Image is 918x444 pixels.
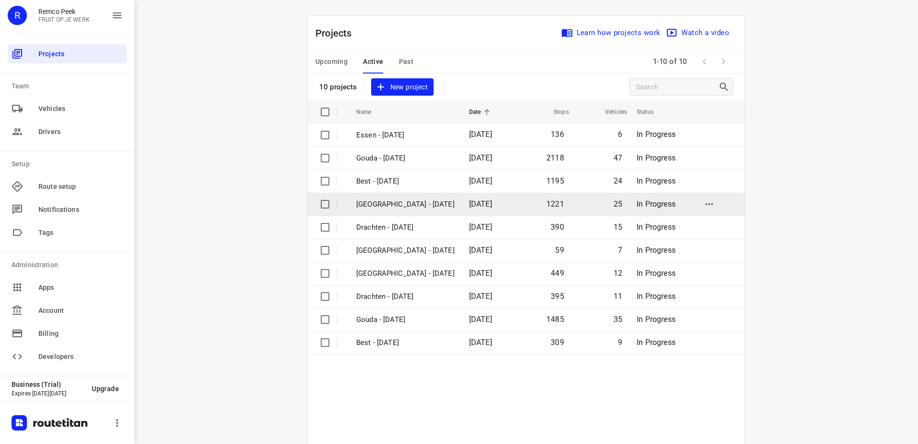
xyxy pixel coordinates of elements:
span: Upgrade [92,385,119,393]
span: Billing [38,329,123,339]
span: In Progress [637,153,676,162]
span: Past [399,56,414,68]
span: Vehicles [38,104,123,114]
span: 395 [551,292,564,301]
div: Drivers [8,122,127,141]
span: Developers [38,352,123,362]
span: [DATE] [469,199,492,209]
p: Best - Wednesday [356,176,455,187]
p: 10 projects [319,83,357,91]
span: [DATE] [469,246,492,255]
span: 309 [551,338,564,347]
p: Expires [DATE][DATE] [12,390,84,397]
span: 7 [618,246,622,255]
span: In Progress [637,176,676,185]
span: 9 [618,338,622,347]
p: Antwerpen - Wednesday [356,245,455,256]
div: Route setup [8,177,127,196]
span: [DATE] [469,338,492,347]
span: 59 [555,246,564,255]
span: In Progress [637,315,676,324]
span: Projects [38,49,123,59]
span: [DATE] [469,176,492,185]
span: Vehicles [592,106,627,118]
p: Administration [12,260,127,270]
span: In Progress [637,222,676,232]
p: Projects [315,26,360,40]
span: 47 [614,153,622,162]
input: Search projects [636,80,718,95]
p: Zwolle - Wednesday [356,199,455,210]
p: Best - Tuesday [356,337,455,348]
span: In Progress [637,292,676,301]
span: 15 [614,222,622,232]
span: In Progress [637,269,676,278]
span: Drivers [38,127,123,137]
p: Business (Trial) [12,381,84,388]
span: Tags [38,228,123,238]
span: [DATE] [469,292,492,301]
span: In Progress [637,199,676,209]
div: Developers [8,347,127,366]
span: 24 [614,176,622,185]
div: Account [8,301,127,320]
span: [DATE] [469,269,492,278]
p: Drachten - [DATE] [356,222,455,233]
span: Stops [541,106,569,118]
span: 2118 [546,153,564,162]
div: Notifications [8,200,127,219]
span: 1221 [546,199,564,209]
button: New project [371,78,434,96]
span: [DATE] [469,222,492,232]
span: Account [38,306,123,316]
div: R [8,6,27,25]
span: In Progress [637,130,676,139]
p: Zwolle - Tuesday [356,268,455,279]
span: Apps [38,283,123,293]
p: Gouda - Tuesday [356,314,455,325]
div: Apps [8,278,127,297]
div: Billing [8,324,127,343]
span: Name [356,106,384,118]
span: 25 [614,199,622,209]
p: Drachten - Tuesday [356,291,455,302]
span: 1-10 of 10 [649,51,691,72]
span: Previous Page [695,52,714,71]
span: New project [377,81,428,93]
span: 1485 [546,315,564,324]
p: Essen - Wednesday [356,130,455,141]
span: 449 [551,269,564,278]
div: Search [718,81,733,93]
span: 12 [614,269,622,278]
p: FRUIT OP JE WERK [38,16,90,23]
div: Projects [8,44,127,63]
div: Tags [8,223,127,242]
p: Team [12,81,127,91]
span: 11 [614,292,622,301]
span: [DATE] [469,130,492,139]
span: 35 [614,315,622,324]
span: [DATE] [469,315,492,324]
span: [DATE] [469,153,492,162]
span: Next Page [714,52,733,71]
span: Notifications [38,205,123,215]
span: Status [637,106,666,118]
span: 390 [551,222,564,232]
span: 1195 [546,176,564,185]
span: Date [469,106,494,118]
p: Gouda - Wednesday [356,153,455,164]
span: Upcoming [315,56,348,68]
span: In Progress [637,246,676,255]
button: Upgrade [84,380,127,397]
p: Setup [12,159,127,169]
span: In Progress [637,338,676,347]
span: Route setup [38,182,123,192]
span: Active [363,56,383,68]
p: Remco Peek [38,8,90,15]
div: Vehicles [8,99,127,118]
span: 136 [551,130,564,139]
span: 6 [618,130,622,139]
